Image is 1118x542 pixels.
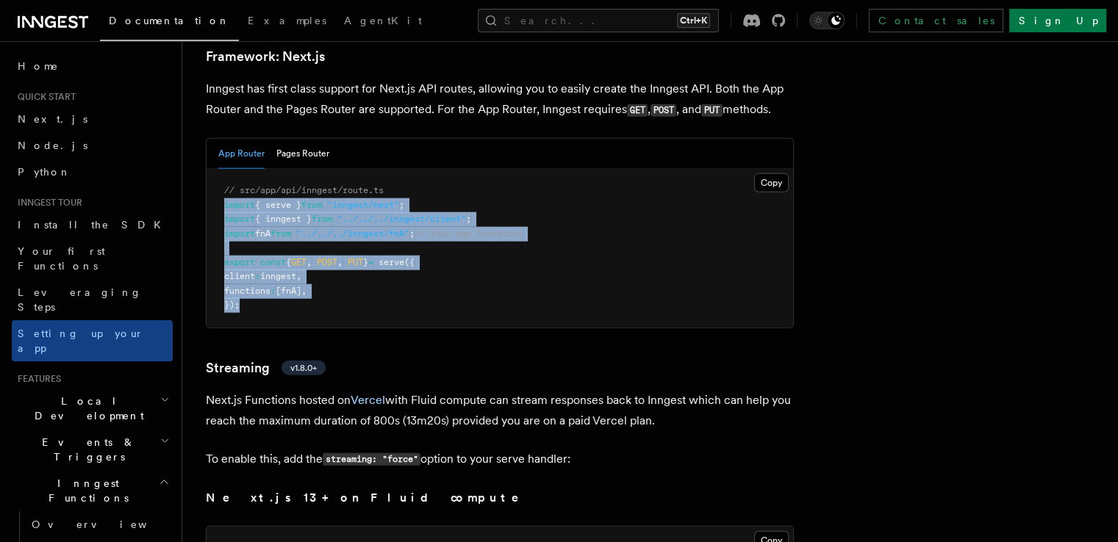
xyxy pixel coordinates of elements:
[255,214,312,224] span: { inngest }
[255,200,301,210] span: { serve }
[327,200,399,210] span: "inngest/next"
[296,228,409,239] span: "../../../inngest/fnA"
[18,59,59,73] span: Home
[255,271,260,281] span: :
[363,257,368,267] span: }
[335,4,431,40] a: AgentKit
[18,286,142,313] span: Leveraging Steps
[12,197,82,209] span: Inngest tour
[206,358,326,378] a: Streamingv1.8.0+
[12,388,173,429] button: Local Development
[18,166,71,178] span: Python
[224,286,270,296] span: functions
[12,53,173,79] a: Home
[415,228,523,239] span: // Your own functions
[677,13,710,28] kbd: Ctrl+K
[478,9,719,32] button: Search...Ctrl+K
[869,9,1003,32] a: Contact sales
[344,15,422,26] span: AgentKit
[206,449,794,470] p: To enable this, add the option to your serve handler:
[12,320,173,361] a: Setting up your app
[404,257,415,267] span: ({
[466,214,471,224] span: ;
[270,228,291,239] span: from
[224,200,255,210] span: import
[255,228,270,239] span: fnA
[12,429,173,470] button: Events & Triggers
[18,140,87,151] span: Node.js
[206,46,325,67] a: Framework: Next.js
[12,470,173,511] button: Inngest Functions
[399,200,404,210] span: ;
[260,271,296,281] span: inngest
[270,286,276,296] span: :
[337,214,466,224] span: "../../../inngest/client"
[286,257,291,267] span: {
[12,212,173,238] a: Install the SDK
[12,132,173,159] a: Node.js
[224,257,255,267] span: export
[18,219,170,231] span: Install the SDK
[260,257,286,267] span: const
[754,173,789,192] button: Copy
[296,271,301,281] span: ,
[307,257,312,267] span: ,
[206,390,794,431] p: Next.js Functions hosted on with Fluid compute can stream responses back to Inngest which can hel...
[18,328,144,354] span: Setting up your app
[12,91,76,103] span: Quick start
[276,139,329,169] button: Pages Router
[224,214,255,224] span: import
[379,257,404,267] span: serve
[18,245,105,272] span: Your first Functions
[206,491,540,505] strong: Next.js 13+ on Fluid compute
[301,286,307,296] span: ,
[12,373,61,385] span: Features
[701,104,722,117] code: PUT
[291,257,307,267] span: GET
[18,113,87,125] span: Next.js
[100,4,239,41] a: Documentation
[12,476,159,505] span: Inngest Functions
[348,257,363,267] span: PUT
[12,279,173,320] a: Leveraging Steps
[337,257,343,267] span: ,
[351,393,385,407] a: Vercel
[32,518,183,530] span: Overview
[218,139,265,169] button: App Router
[12,394,160,423] span: Local Development
[290,362,317,374] span: v1.8.0+
[809,12,845,29] button: Toggle dark mode
[368,257,373,267] span: =
[1009,9,1106,32] a: Sign Up
[627,104,648,117] code: GET
[224,271,255,281] span: client
[109,15,230,26] span: Documentation
[12,238,173,279] a: Your first Functions
[12,435,160,464] span: Events & Triggers
[312,214,332,224] span: from
[248,15,326,26] span: Examples
[26,511,173,538] a: Overview
[224,300,240,310] span: });
[239,4,335,40] a: Examples
[323,453,420,466] code: streaming: "force"
[409,228,415,239] span: ;
[276,286,301,296] span: [fnA]
[317,257,337,267] span: POST
[12,106,173,132] a: Next.js
[224,228,255,239] span: import
[206,79,794,120] p: Inngest has first class support for Next.js API routes, allowing you to easily create the Inngest...
[12,159,173,185] a: Python
[301,200,322,210] span: from
[224,185,384,195] span: // src/app/api/inngest/route.ts
[651,104,676,117] code: POST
